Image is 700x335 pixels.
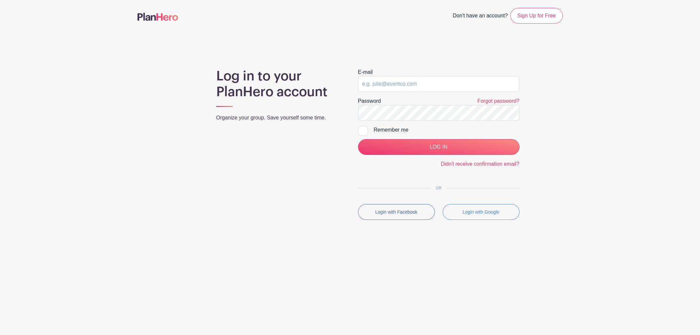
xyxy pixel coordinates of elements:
small: Login with Google [462,209,499,215]
a: Didn't receive confirmation email? [441,161,520,167]
small: Login with Facebook [375,209,417,215]
button: Login with Google [443,204,520,220]
button: Login with Facebook [358,204,435,220]
p: Organize your group. Save yourself some time. [216,114,342,122]
div: Remember me [374,126,520,134]
input: e.g. julie@eventco.com [358,76,520,92]
img: logo-507f7623f17ff9eddc593b1ce0a138ce2505c220e1c5a4e2b4648c50719b7d32.svg [138,13,178,21]
span: Don't have an account? [453,9,508,24]
a: Sign Up for Free [510,8,562,24]
span: OR [431,186,447,190]
h1: Log in to your PlanHero account [216,68,342,100]
label: E-mail [358,68,373,76]
a: Forgot password? [477,98,519,104]
label: Password [358,97,381,105]
input: LOG IN [358,139,520,155]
